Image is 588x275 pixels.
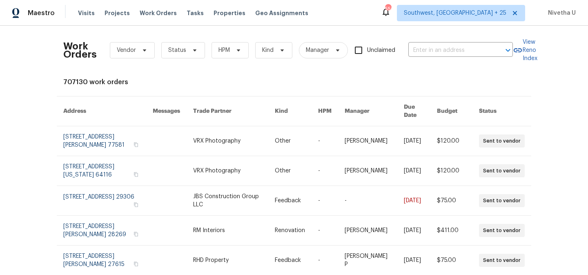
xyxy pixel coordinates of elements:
td: - [338,186,397,216]
span: Geo Assignments [255,9,308,17]
div: 707130 work orders [63,78,525,86]
th: Address [57,96,146,126]
th: Due Date [397,96,430,126]
td: [PERSON_NAME] [338,216,397,246]
th: Trade Partner [187,96,269,126]
span: Unclaimed [367,46,395,55]
span: Manager [306,46,329,54]
span: Status [168,46,186,54]
input: Enter in an address [408,44,490,57]
span: Southwest, [GEOGRAPHIC_DATA] + 25 [404,9,506,17]
td: VRX Photography [187,156,269,186]
td: Feedback [268,186,312,216]
span: HPM [218,46,230,54]
div: 550 [385,5,391,13]
h2: Work Orders [63,42,97,58]
span: Maestro [28,9,55,17]
span: Work Orders [140,9,177,17]
th: Status [472,96,531,126]
button: Open [502,45,514,56]
button: Copy Address [132,201,140,208]
button: Copy Address [132,141,140,148]
th: HPM [312,96,338,126]
td: - [312,156,338,186]
td: JBS Construction Group LLC [187,186,269,216]
td: - [312,186,338,216]
button: Copy Address [132,260,140,268]
span: Visits [78,9,95,17]
td: Other [268,156,312,186]
span: Projects [105,9,130,17]
td: RM Interiors [187,216,269,246]
td: [PERSON_NAME] [338,156,397,186]
a: View Reno Index [513,38,537,63]
span: Tasks [187,10,204,16]
span: Kind [262,46,274,54]
th: Kind [268,96,312,126]
span: Vendor [117,46,136,54]
button: Copy Address [132,230,140,238]
span: Nivetha U [545,9,576,17]
td: Other [268,126,312,156]
td: [PERSON_NAME] [338,126,397,156]
td: VRX Photography [187,126,269,156]
td: Renovation [268,216,312,246]
th: Budget [430,96,472,126]
th: Messages [146,96,187,126]
span: Properties [214,9,245,17]
td: - [312,126,338,156]
td: - [312,216,338,246]
th: Manager [338,96,397,126]
button: Copy Address [132,171,140,178]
